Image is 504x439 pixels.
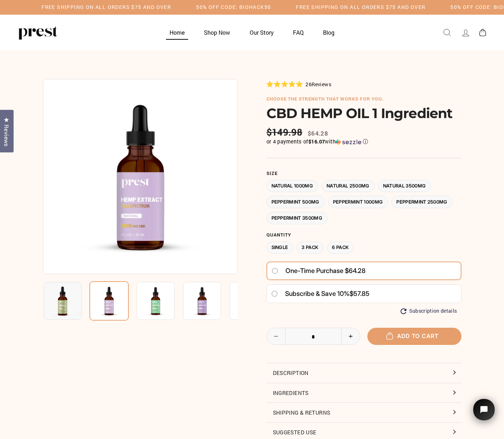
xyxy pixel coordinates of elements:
[271,291,278,297] input: Subscribe & save 10%$57.85
[378,180,431,192] label: Natural 3500MG
[266,232,461,238] label: Quantity
[41,4,171,10] h5: Free Shipping on all orders $75 and over
[401,308,457,314] button: Subscription details
[241,25,283,39] a: Our Story
[183,282,221,320] img: CBD HEMP OIL 1 Ingredient
[464,389,504,439] iframe: Tidio Chat
[18,25,57,40] img: PREST ORGANICS
[89,281,129,321] img: CBD HEMP OIL 1 Ingredient
[284,25,313,39] a: FAQ
[297,242,323,254] label: 3 Pack
[266,105,461,121] h1: CBD HEMP OIL 1 Ingredient
[43,79,238,274] img: CBD HEMP OIL 1 Ingredient
[314,25,343,39] a: Blog
[266,127,304,138] span: $149.98
[137,282,175,320] img: CBD HEMP OIL 1 Ingredient
[195,25,239,39] a: Shop Now
[349,290,370,297] span: $57.85
[267,328,285,345] button: Reduce item quantity by one
[328,196,388,208] label: Peppermint 1000MG
[266,383,461,403] button: Ingredients
[266,212,328,224] label: Peppermint 3500MG
[266,138,461,145] div: or 4 payments of$16.07withSezzle Click to learn more about Sezzle
[266,196,324,208] label: Peppermint 500MG
[312,81,331,88] span: Reviews
[267,328,360,345] input: quantity
[391,196,452,208] label: Peppermint 2500MG
[230,282,268,320] img: CBD HEMP OIL 1 Ingredient
[305,81,312,88] span: 26
[367,328,461,345] button: Add to cart
[285,264,366,277] span: One-time purchase $64.28
[196,4,271,10] h5: 50% OFF CODE: BIOHACK50
[390,332,439,340] span: Add to cart
[266,363,461,382] button: Description
[161,25,194,39] a: Home
[341,328,360,345] button: Increase item quantity by one
[285,290,349,297] span: Subscribe & save 10%
[44,282,82,320] img: CBD HEMP OIL 1 Ingredient
[322,180,375,192] label: Natural 2500MG
[266,403,461,422] button: Shipping & Returns
[266,242,293,254] label: Single
[327,242,354,254] label: 6 Pack
[296,4,425,10] h5: Free Shipping on all orders $75 and over
[336,139,361,145] img: Sezzle
[308,138,325,145] span: $16.07
[266,138,461,145] div: or 4 payments of with
[409,308,457,314] span: Subscription details
[2,125,11,147] span: Reviews
[161,25,344,39] ul: Primary
[266,96,461,102] h6: choose the strength that works for you.
[308,129,328,137] span: $64.28
[266,180,318,192] label: Natural 1000MG
[266,80,331,88] div: 26Reviews
[266,171,461,176] label: Size
[271,268,278,274] input: One-time purchase $64.28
